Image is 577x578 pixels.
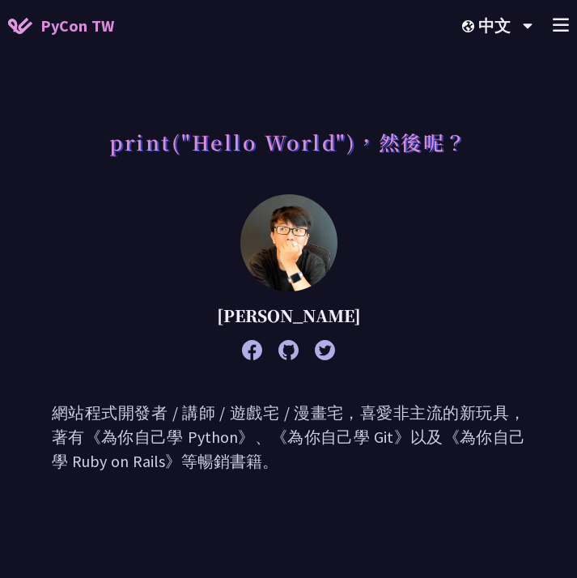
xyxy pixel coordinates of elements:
h1: print("Hello World")，然後呢？ [109,113,468,170]
img: 高見龍 [240,194,337,291]
span: PyCon TW [40,14,114,38]
img: Locale Icon [462,20,478,32]
p: [PERSON_NAME] [92,304,485,328]
a: PyCon TW [8,6,114,46]
p: 網站程式開發者 / 講師 / 遊戲宅 / 漫畫宅，喜愛非主流的新玩具，著有《為你自己學 Python》、《為你自己學 Git》以及《為你自己學 Ruby on Rails》等暢銷書籍。 [52,401,525,474]
img: Home icon of PyCon TW 2025 [8,18,32,34]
